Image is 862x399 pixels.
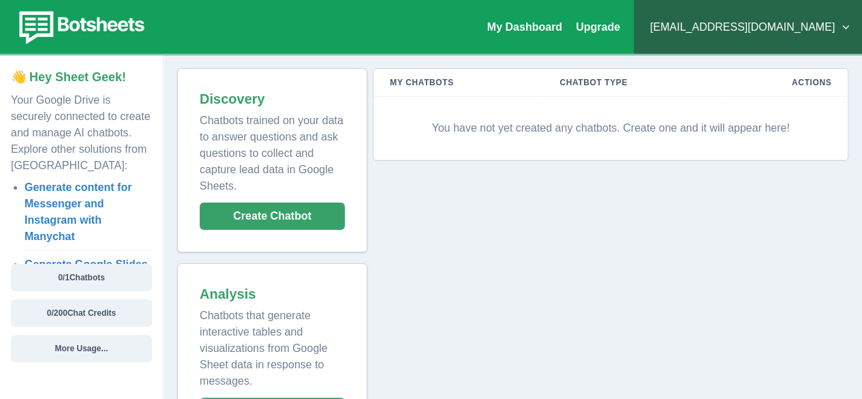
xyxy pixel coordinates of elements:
[11,264,152,291] button: 0/1Chatbots
[200,107,345,194] p: Chatbots trained on your data to answer questions and ask questions to collect and capture lead d...
[11,68,152,87] p: 👋 Hey Sheet Geek!
[11,335,152,362] button: More Usage...
[487,21,562,33] a: My Dashboard
[200,302,345,389] p: Chatbots that generate interactive tables and visualizations from Google Sheet data in response t...
[11,299,152,327] button: 0/200Chat Credits
[11,8,149,46] img: botsheets-logo.png
[200,91,345,107] h2: Discovery
[543,69,720,97] th: Chatbot Type
[576,21,620,33] a: Upgrade
[200,203,345,230] button: Create Chatbot
[390,108,831,149] p: You have not yet created any chatbots. Create one and it will appear here!
[373,69,543,97] th: My Chatbots
[200,286,345,302] h2: Analysis
[11,87,152,174] p: Your Google Drive is securely connected to create and manage AI chatbots. Explore other solutions...
[720,69,848,97] th: Actions
[645,14,851,41] button: [EMAIL_ADDRESS][DOMAIN_NAME]
[25,181,132,242] a: Generate content for Messenger and Instagram with Manychat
